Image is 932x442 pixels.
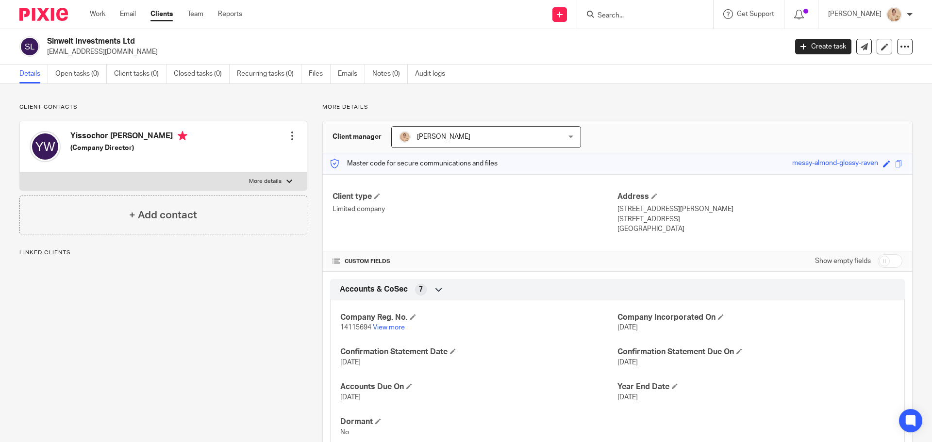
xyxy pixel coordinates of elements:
[19,65,48,83] a: Details
[340,284,408,295] span: Accounts & CoSec
[737,11,774,17] span: Get Support
[47,36,634,47] h2: Sinwelt Investments Ltd
[174,65,230,83] a: Closed tasks (0)
[617,347,895,357] h4: Confirmation Statement Due On
[597,12,684,20] input: Search
[415,65,452,83] a: Audit logs
[237,65,301,83] a: Recurring tasks (0)
[322,103,913,111] p: More details
[90,9,105,19] a: Work
[187,9,203,19] a: Team
[617,359,638,366] span: [DATE]
[129,208,197,223] h4: + Add contact
[617,382,895,392] h4: Year End Date
[617,312,895,323] h4: Company Incorporated On
[617,214,902,224] p: [STREET_ADDRESS]
[399,131,411,143] img: DSC06218%20-%20Copy.JPG
[178,131,187,141] i: Primary
[886,7,902,22] img: DSC06218%20-%20Copy.JPG
[617,192,902,202] h4: Address
[333,132,382,142] h3: Client manager
[30,131,61,162] img: svg%3E
[333,192,617,202] h4: Client type
[330,159,498,168] p: Master code for secure communications and files
[792,158,878,169] div: messy-almond-glossy-raven
[218,9,242,19] a: Reports
[309,65,331,83] a: Files
[19,249,307,257] p: Linked clients
[828,9,882,19] p: [PERSON_NAME]
[340,382,617,392] h4: Accounts Due On
[19,36,40,57] img: svg%3E
[19,8,68,21] img: Pixie
[338,65,365,83] a: Emails
[340,394,361,401] span: [DATE]
[617,224,902,234] p: [GEOGRAPHIC_DATA]
[55,65,107,83] a: Open tasks (0)
[340,312,617,323] h4: Company Reg. No.
[815,256,871,266] label: Show empty fields
[617,204,902,214] p: [STREET_ADDRESS][PERSON_NAME]
[340,359,361,366] span: [DATE]
[417,133,470,140] span: [PERSON_NAME]
[340,417,617,427] h4: Dormant
[617,324,638,331] span: [DATE]
[120,9,136,19] a: Email
[70,131,187,143] h4: Yissochor [PERSON_NAME]
[249,178,282,185] p: More details
[372,65,408,83] a: Notes (0)
[795,39,851,54] a: Create task
[333,258,617,265] h4: CUSTOM FIELDS
[47,47,781,57] p: [EMAIL_ADDRESS][DOMAIN_NAME]
[340,429,349,436] span: No
[340,347,617,357] h4: Confirmation Statement Date
[419,285,423,295] span: 7
[114,65,166,83] a: Client tasks (0)
[333,204,617,214] p: Limited company
[150,9,173,19] a: Clients
[373,324,405,331] a: View more
[70,143,187,153] h5: (Company Director)
[617,394,638,401] span: [DATE]
[19,103,307,111] p: Client contacts
[340,324,371,331] span: 14115694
